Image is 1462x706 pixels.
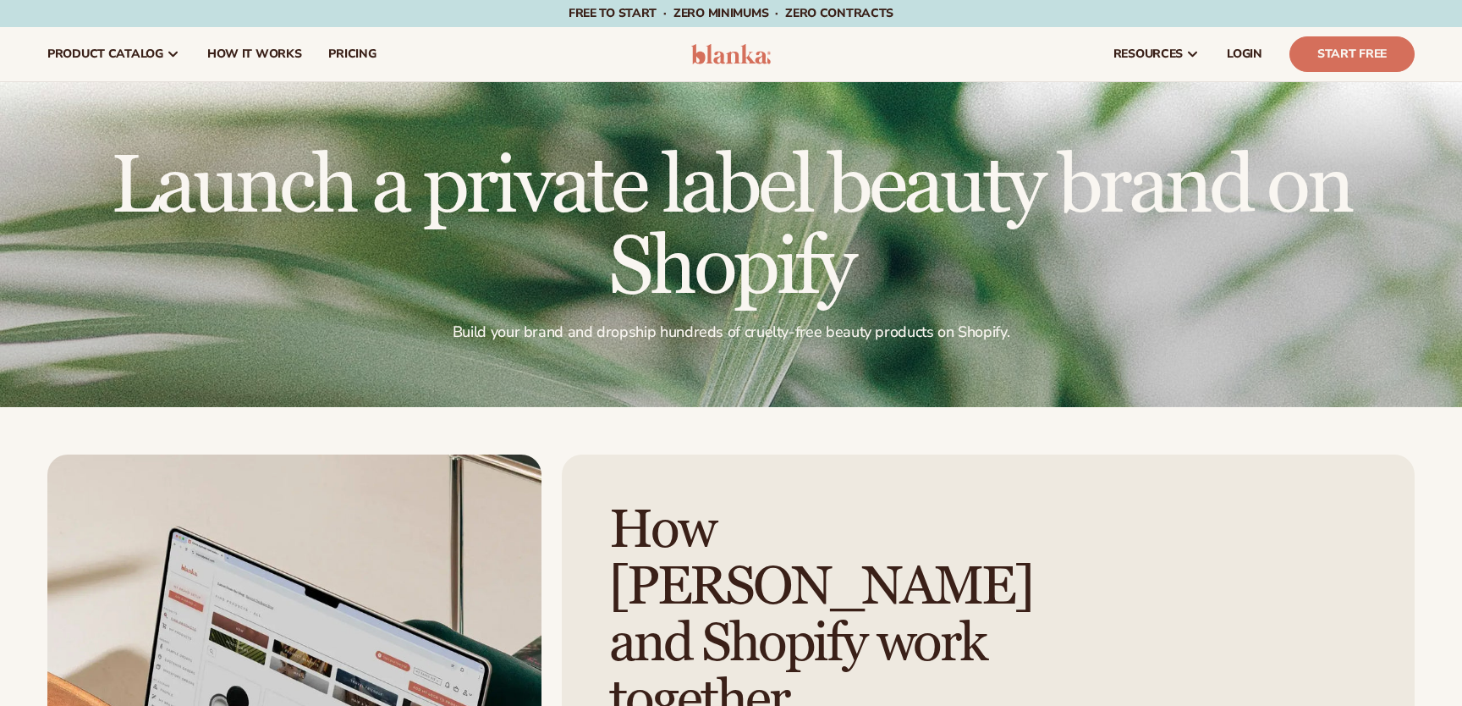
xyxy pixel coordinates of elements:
[691,44,772,64] img: logo
[328,47,376,61] span: pricing
[569,5,893,21] span: Free to start · ZERO minimums · ZERO contracts
[47,323,1415,342] p: Build your brand and dropship hundreds of cruelty-free beauty products on Shopify.
[1227,47,1262,61] span: LOGIN
[1113,47,1183,61] span: resources
[194,27,316,81] a: How It Works
[315,27,389,81] a: pricing
[47,47,163,61] span: product catalog
[47,146,1415,309] h1: Launch a private label beauty brand on Shopify
[207,47,302,61] span: How It Works
[1100,27,1213,81] a: resources
[1213,27,1276,81] a: LOGIN
[34,27,194,81] a: product catalog
[1289,36,1415,72] a: Start Free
